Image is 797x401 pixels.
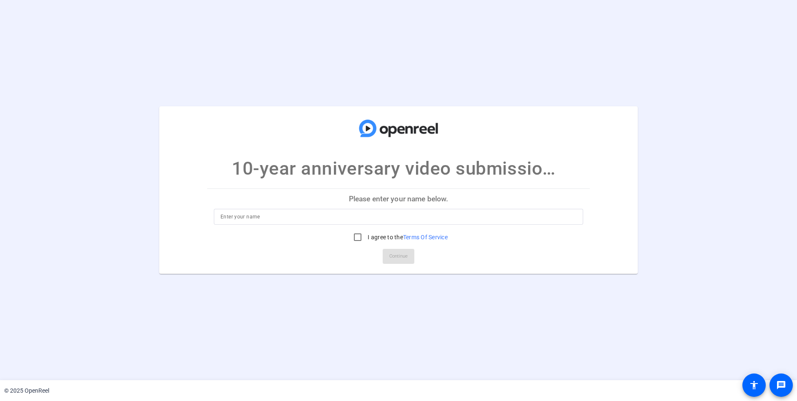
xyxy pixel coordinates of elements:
[357,115,440,142] img: company-logo
[232,155,565,182] p: 10-year anniversary video submission (2024)
[366,233,448,241] label: I agree to the
[4,386,49,395] div: © 2025 OpenReel
[403,234,448,241] a: Terms Of Service
[776,380,786,390] mat-icon: message
[221,212,576,222] input: Enter your name
[749,380,759,390] mat-icon: accessibility
[207,189,590,209] p: Please enter your name below.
